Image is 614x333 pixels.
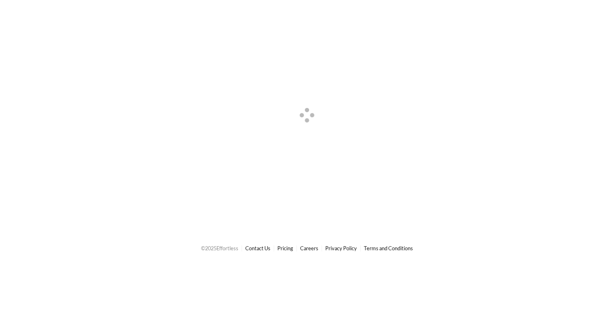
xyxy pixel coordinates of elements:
[277,245,293,251] a: Pricing
[364,245,413,251] a: Terms and Conditions
[201,245,238,251] span: © 2025 Effortless
[300,245,318,251] a: Careers
[325,245,357,251] a: Privacy Policy
[245,245,270,251] a: Contact Us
